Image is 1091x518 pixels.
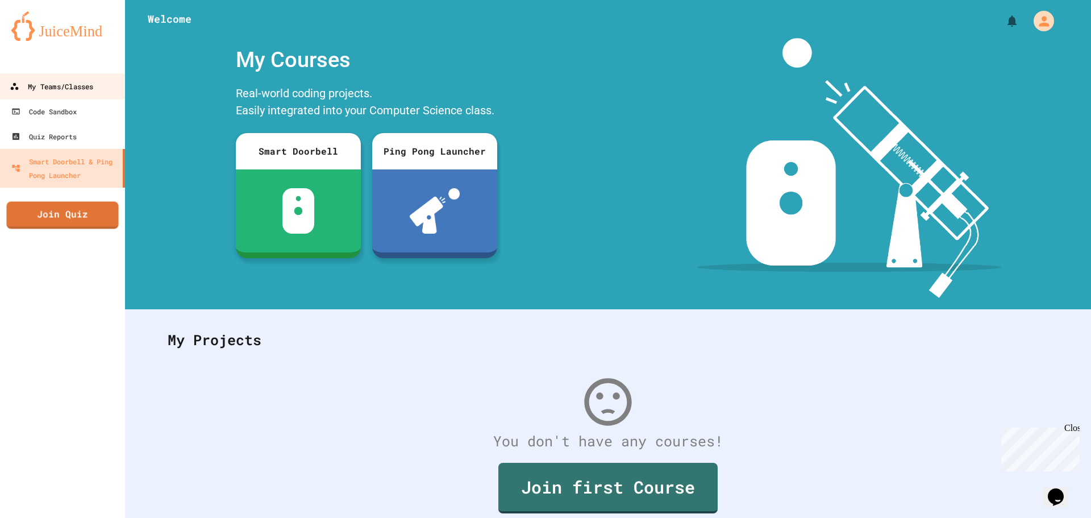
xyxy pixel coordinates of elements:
[11,105,77,118] div: Code Sandbox
[410,188,460,234] img: ppl-with-ball.png
[11,130,77,143] div: Quiz Reports
[5,5,78,72] div: Chat with us now!Close
[1043,473,1080,507] iframe: chat widget
[6,201,118,229] a: Join Quiz
[372,133,497,169] div: Ping Pong Launcher
[984,11,1022,31] div: My Notifications
[236,133,361,169] div: Smart Doorbell
[697,38,1002,298] img: banner-image-my-projects.png
[156,318,1060,362] div: My Projects
[1022,8,1057,34] div: My Account
[498,463,718,513] a: Join first Course
[230,82,503,125] div: Real-world coding projects. Easily integrated into your Computer Science class.
[10,80,93,94] div: My Teams/Classes
[11,155,118,182] div: Smart Doorbell & Ping Pong Launcher
[11,11,114,41] img: logo-orange.svg
[282,188,315,234] img: sdb-white.svg
[230,38,503,82] div: My Courses
[997,423,1080,471] iframe: chat widget
[156,430,1060,452] div: You don't have any courses!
